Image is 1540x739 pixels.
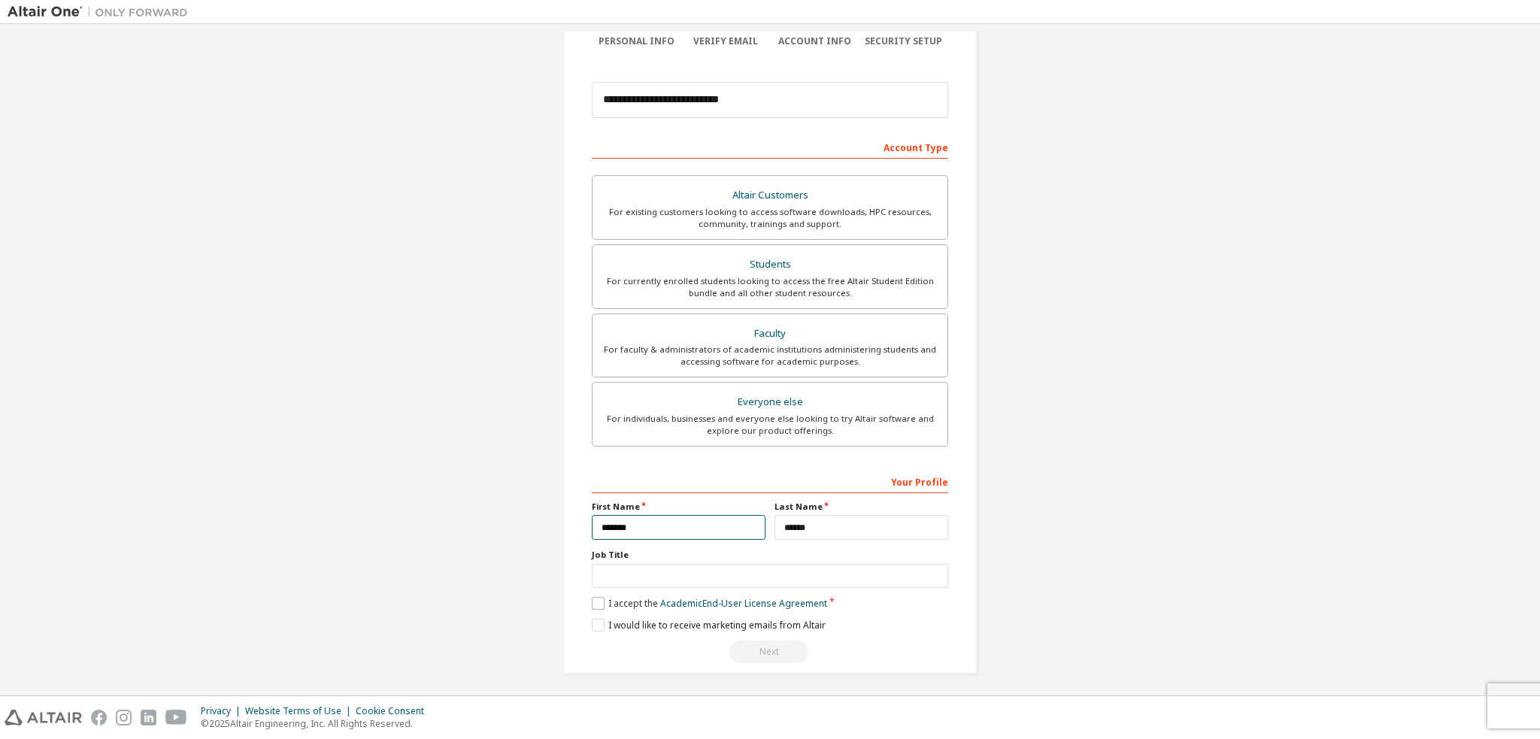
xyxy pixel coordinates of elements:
div: Your Profile [592,469,948,493]
img: Altair One [8,5,196,20]
div: Privacy [201,705,245,717]
img: altair_logo.svg [5,710,82,725]
label: First Name [592,501,765,513]
label: I would like to receive marketing emails from Altair [592,619,826,631]
div: Faculty [602,323,938,344]
div: Everyone else [602,392,938,413]
div: Personal Info [592,35,681,47]
div: For individuals, businesses and everyone else looking to try Altair software and explore our prod... [602,413,938,437]
div: For existing customers looking to access software downloads, HPC resources, community, trainings ... [602,206,938,230]
img: instagram.svg [116,710,132,725]
label: I accept the [592,597,827,610]
div: Account Info [770,35,859,47]
label: Job Title [592,549,948,561]
div: For faculty & administrators of academic institutions administering students and accessing softwa... [602,344,938,368]
div: Verify Email [681,35,771,47]
div: Altair Customers [602,185,938,206]
img: facebook.svg [91,710,107,725]
div: Account Type [592,135,948,159]
div: Cookie Consent [356,705,433,717]
img: linkedin.svg [141,710,156,725]
div: Website Terms of Use [245,705,356,717]
p: © 2025 Altair Engineering, Inc. All Rights Reserved. [201,717,433,730]
label: Last Name [775,501,948,513]
a: Academic End-User License Agreement [660,597,827,610]
img: youtube.svg [165,710,187,725]
div: Read and acccept EULA to continue [592,641,948,663]
div: For currently enrolled students looking to access the free Altair Student Edition bundle and all ... [602,275,938,299]
div: Students [602,254,938,275]
div: Security Setup [859,35,949,47]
